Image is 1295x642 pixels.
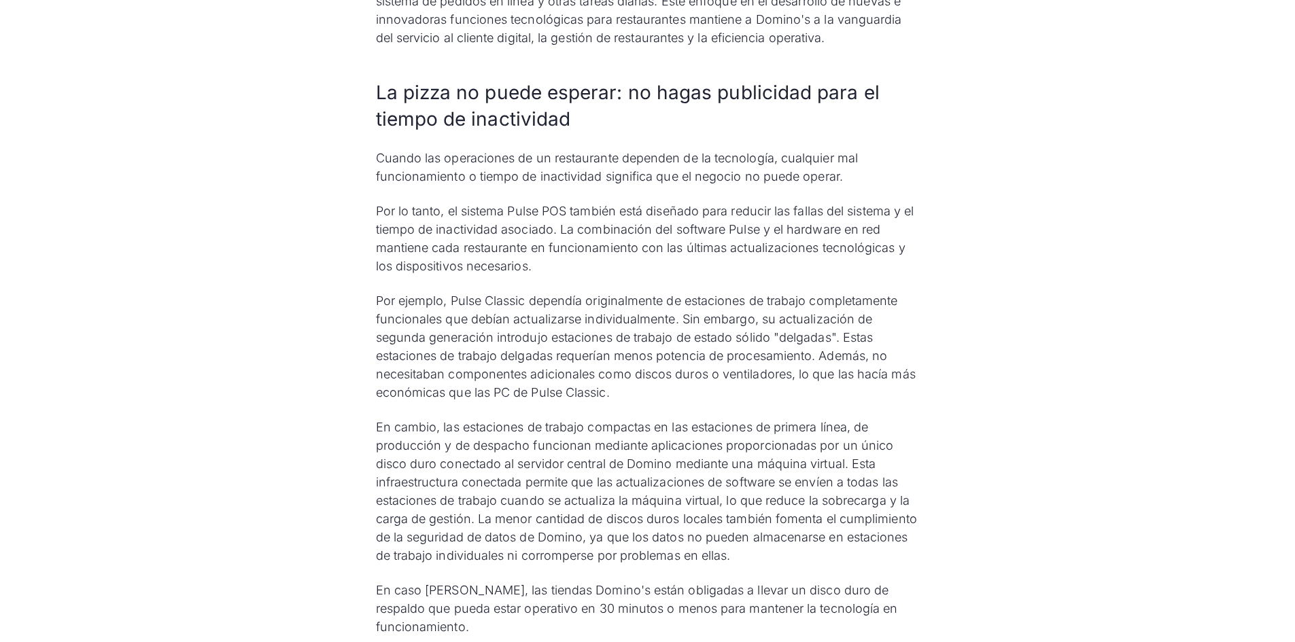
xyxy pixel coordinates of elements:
font: Por lo tanto, el sistema Pulse POS también está diseñado para reducir las fallas del sistema y el... [376,204,914,273]
font: Por ejemplo, Pulse Classic dependía originalmente de estaciones de trabajo completamente funciona... [376,293,916,399]
font: Cuando las operaciones de un restaurante dependen de la tecnología, cualquier mal funcionamiento ... [376,151,858,183]
font: En cambio, las estaciones de trabajo compactas en las estaciones de primera línea, de producción ... [376,420,917,563]
font: La pizza no puede esperar: no hagas publicidad para el tiempo de inactividad [376,81,880,130]
font: En caso [PERSON_NAME], las tiendas Domino's están obligadas a llevar un disco duro de respaldo qu... [376,583,898,634]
